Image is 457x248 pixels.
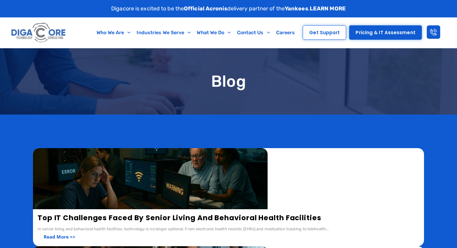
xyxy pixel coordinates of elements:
[38,213,321,223] a: Top IT Challenges Faced by Senior Living and Behavioral Health Facilities
[194,26,234,40] a: What We Do
[349,25,422,40] a: Pricing & IT Assessment
[111,5,346,13] p: Digacore is excited to be the delivery partner of the .
[133,26,194,40] a: Industries We Serve
[33,73,424,90] h1: Blog
[33,148,268,209] img: IT challenges in senior living and behavioral health
[184,5,227,12] strong: Official Acronis
[309,30,340,35] span: Get Support
[93,26,133,40] a: Who We Are
[356,30,415,35] span: Pricing & IT Assessment
[234,26,273,40] a: Contact Us
[38,231,82,243] a: Read More >>
[273,26,298,40] a: Careers
[10,20,68,45] img: Digacore logo 1
[310,5,346,12] a: LEARN MORE
[92,26,300,40] nav: Menu
[38,225,419,233] div: In senior living and behavioral health facilities, technology is no longer optional. From electro...
[285,5,308,12] strong: Yankees
[303,25,346,40] a: Get Support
